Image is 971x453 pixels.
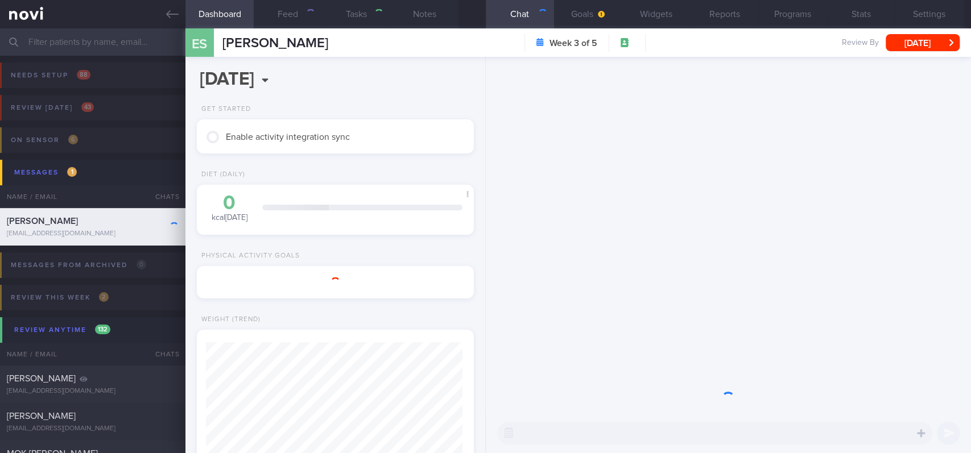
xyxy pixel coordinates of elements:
[222,36,328,50] span: [PERSON_NAME]
[8,257,149,273] div: Messages from Archived
[8,100,97,115] div: Review [DATE]
[11,165,80,180] div: Messages
[67,167,77,177] span: 1
[7,230,179,238] div: [EMAIL_ADDRESS][DOMAIN_NAME]
[11,322,113,338] div: Review anytime
[95,325,110,334] span: 132
[68,135,78,144] span: 6
[8,132,81,148] div: On sensor
[208,193,251,223] div: kcal [DATE]
[140,185,185,208] div: Chats
[7,217,78,226] span: [PERSON_NAME]
[842,38,879,48] span: Review By
[99,292,109,302] span: 2
[8,290,111,305] div: Review this week
[77,70,90,80] span: 88
[197,315,261,324] div: Weight (Trend)
[7,425,179,433] div: [EMAIL_ADDRESS][DOMAIN_NAME]
[197,171,245,179] div: Diet (Daily)
[886,34,960,51] button: [DATE]
[7,387,179,396] div: [EMAIL_ADDRESS][DOMAIN_NAME]
[197,105,251,114] div: Get Started
[8,68,93,83] div: Needs setup
[208,193,251,213] div: 0
[197,252,300,260] div: Physical Activity Goals
[7,374,76,383] span: [PERSON_NAME]
[81,102,94,112] span: 43
[140,343,185,365] div: Chats
[549,38,597,49] strong: Week 3 of 5
[137,260,146,269] span: 0
[7,412,76,421] span: [PERSON_NAME]
[179,22,221,65] div: ES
